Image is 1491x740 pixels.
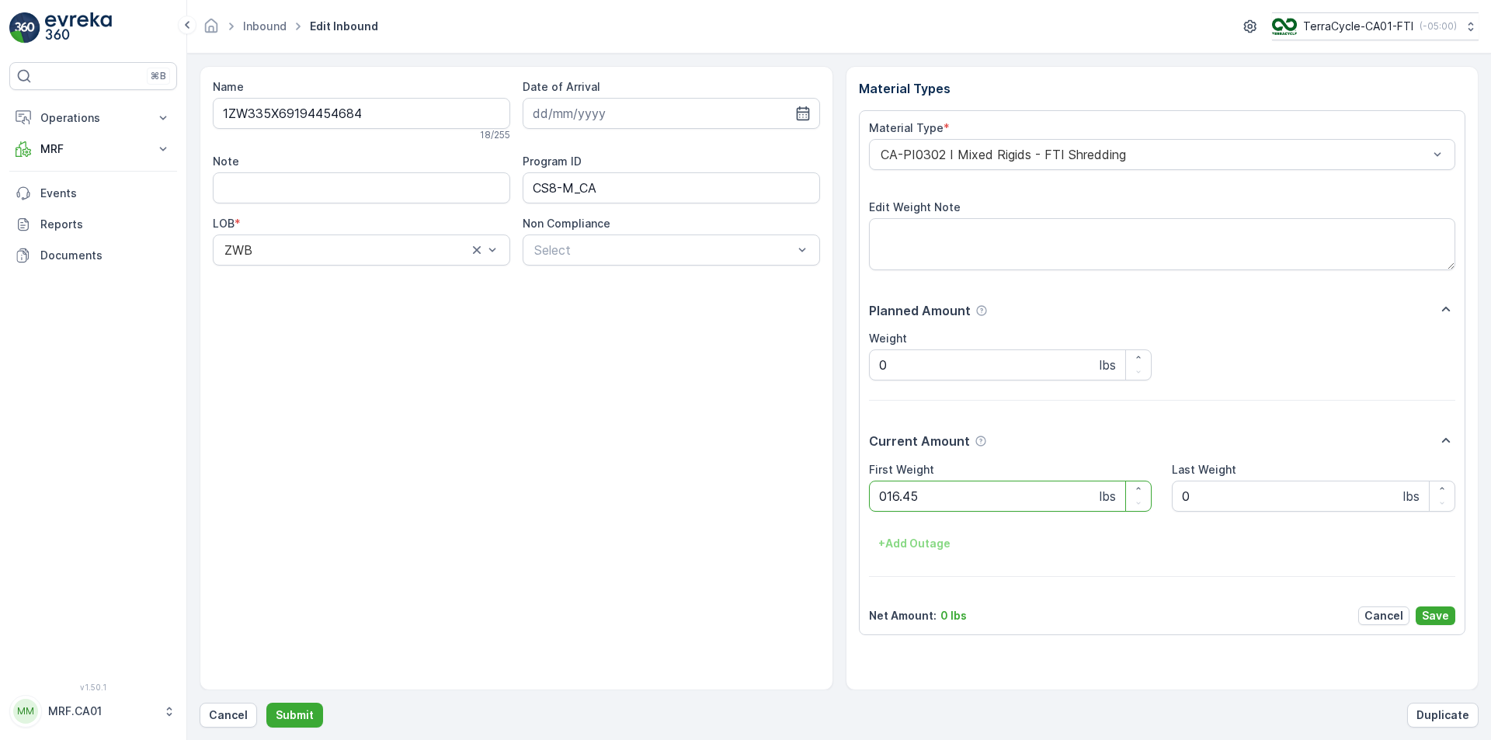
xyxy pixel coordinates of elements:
[9,12,40,43] img: logo
[40,217,171,232] p: Reports
[9,102,177,134] button: Operations
[869,200,961,214] label: Edit Weight Note
[1272,18,1297,35] img: TC_BVHiTW6.png
[1416,606,1455,625] button: Save
[40,186,171,201] p: Events
[523,217,610,230] label: Non Compliance
[878,536,951,551] p: + Add Outage
[869,121,944,134] label: Material Type
[1303,19,1413,34] p: TerraCycle-CA01-FTI
[1272,12,1479,40] button: TerraCycle-CA01-FTI(-05:00)
[1100,487,1116,505] p: lbs
[975,304,988,317] div: Help Tooltip Icon
[266,703,323,728] button: Submit
[1358,606,1409,625] button: Cancel
[1416,707,1469,723] p: Duplicate
[9,209,177,240] a: Reports
[151,70,166,82] p: ⌘B
[9,695,177,728] button: MMMRF.CA01
[200,703,257,728] button: Cancel
[213,155,239,168] label: Note
[203,23,220,36] a: Homepage
[276,707,314,723] p: Submit
[209,707,248,723] p: Cancel
[869,531,960,556] button: +Add Outage
[869,332,907,345] label: Weight
[9,178,177,209] a: Events
[45,12,112,43] img: logo_light-DOdMpM7g.png
[940,608,967,624] p: 0 lbs
[9,134,177,165] button: MRF
[213,217,235,230] label: LOB
[534,241,793,259] p: Select
[1407,703,1479,728] button: Duplicate
[1420,20,1457,33] p: ( -05:00 )
[869,463,934,476] label: First Weight
[869,608,937,624] p: Net Amount :
[40,141,146,157] p: MRF
[480,129,510,141] p: 18 / 255
[9,240,177,271] a: Documents
[213,80,244,93] label: Name
[243,19,287,33] a: Inbound
[1172,463,1236,476] label: Last Weight
[307,19,381,34] span: Edit Inbound
[1403,487,1420,505] p: lbs
[1100,356,1116,374] p: lbs
[48,704,155,719] p: MRF.CA01
[859,79,1466,98] p: Material Types
[1364,608,1403,624] p: Cancel
[975,435,987,447] div: Help Tooltip Icon
[1422,608,1449,624] p: Save
[869,432,970,450] p: Current Amount
[523,155,582,168] label: Program ID
[523,80,600,93] label: Date of Arrival
[523,98,820,129] input: dd/mm/yyyy
[40,248,171,263] p: Documents
[13,699,38,724] div: MM
[9,683,177,692] span: v 1.50.1
[40,110,146,126] p: Operations
[869,301,971,320] p: Planned Amount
